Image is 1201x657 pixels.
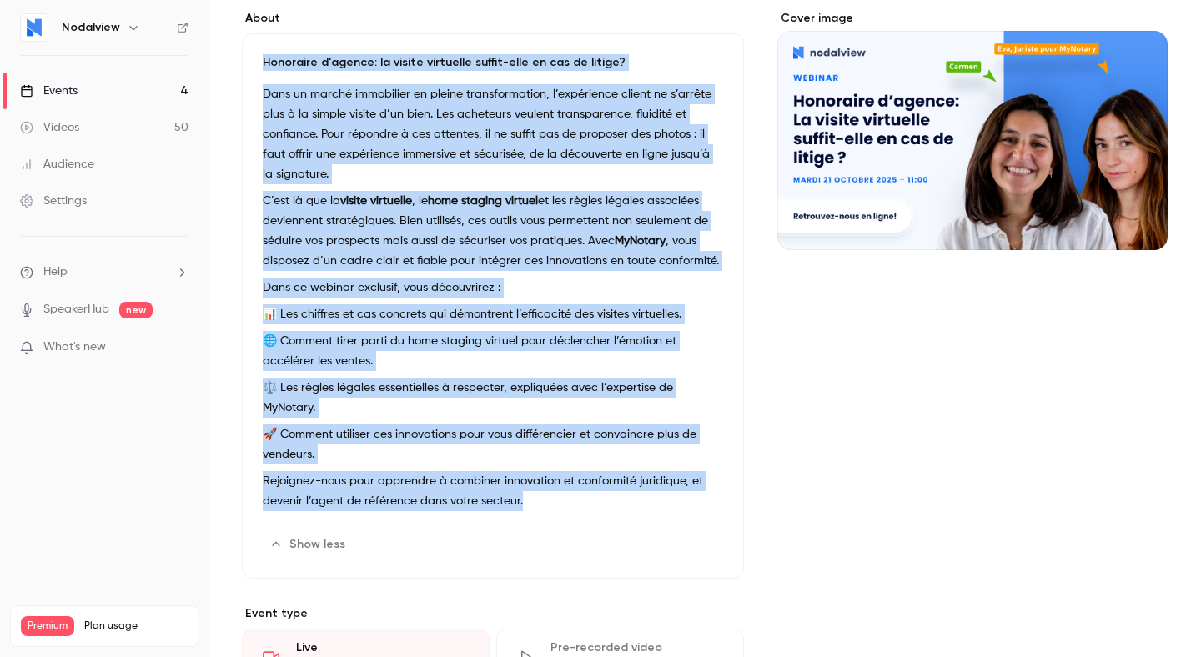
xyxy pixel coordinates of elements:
[777,10,1168,27] label: Cover image
[242,10,744,27] label: About
[263,331,723,371] p: 🌐 Comment tirer parti du home staging virtuel pour déclencher l’émotion et accélérer les ventes.
[777,10,1168,250] section: Cover image
[263,191,723,271] p: C’est là que la , le et les règles légales associées deviennent stratégiques. Bien utilisés, ces ...
[296,639,469,656] div: Live
[615,235,666,247] strong: MyNotary
[263,54,723,71] p: Honoraire d'agence: la visite virtuelle suffit-elle en cas de litige?
[263,278,723,298] p: Dans ce webinar exclusif, vous découvrirez :
[20,193,87,209] div: Settings
[20,263,188,281] li: help-dropdown-opener
[119,302,153,318] span: new
[62,19,120,36] h6: Nodalview
[263,471,723,511] p: Rejoignez-nous pour apprendre à combiner innovation et conformité juridique, et devenir l’agent d...
[43,263,68,281] span: Help
[43,301,109,318] a: SpeakerHub
[21,616,74,636] span: Premium
[20,83,78,99] div: Events
[263,84,723,184] p: Dans un marché immobilier en pleine transformation, l’expérience client ne s’arrête plus à la sim...
[84,619,188,633] span: Plan usage
[43,339,106,356] span: What's new
[263,531,355,558] button: Show less
[20,156,94,173] div: Audience
[21,14,48,41] img: Nodalview
[20,119,79,136] div: Videos
[263,304,723,324] p: 📊 Les chiffres et cas concrets qui démontrent l’efficacité des visites virtuelles.
[263,424,723,464] p: 🚀 Comment utiliser ces innovations pour vous différencier et convaincre plus de vendeurs.
[340,195,412,207] strong: visite virtuelle
[550,639,723,656] div: Pre-recorded video
[242,605,744,622] p: Event type
[263,378,723,418] p: ⚖️ Les règles légales essentielles à respecter, expliquées avec l’expertise de MyNotary.
[428,195,538,207] strong: home staging virtuel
